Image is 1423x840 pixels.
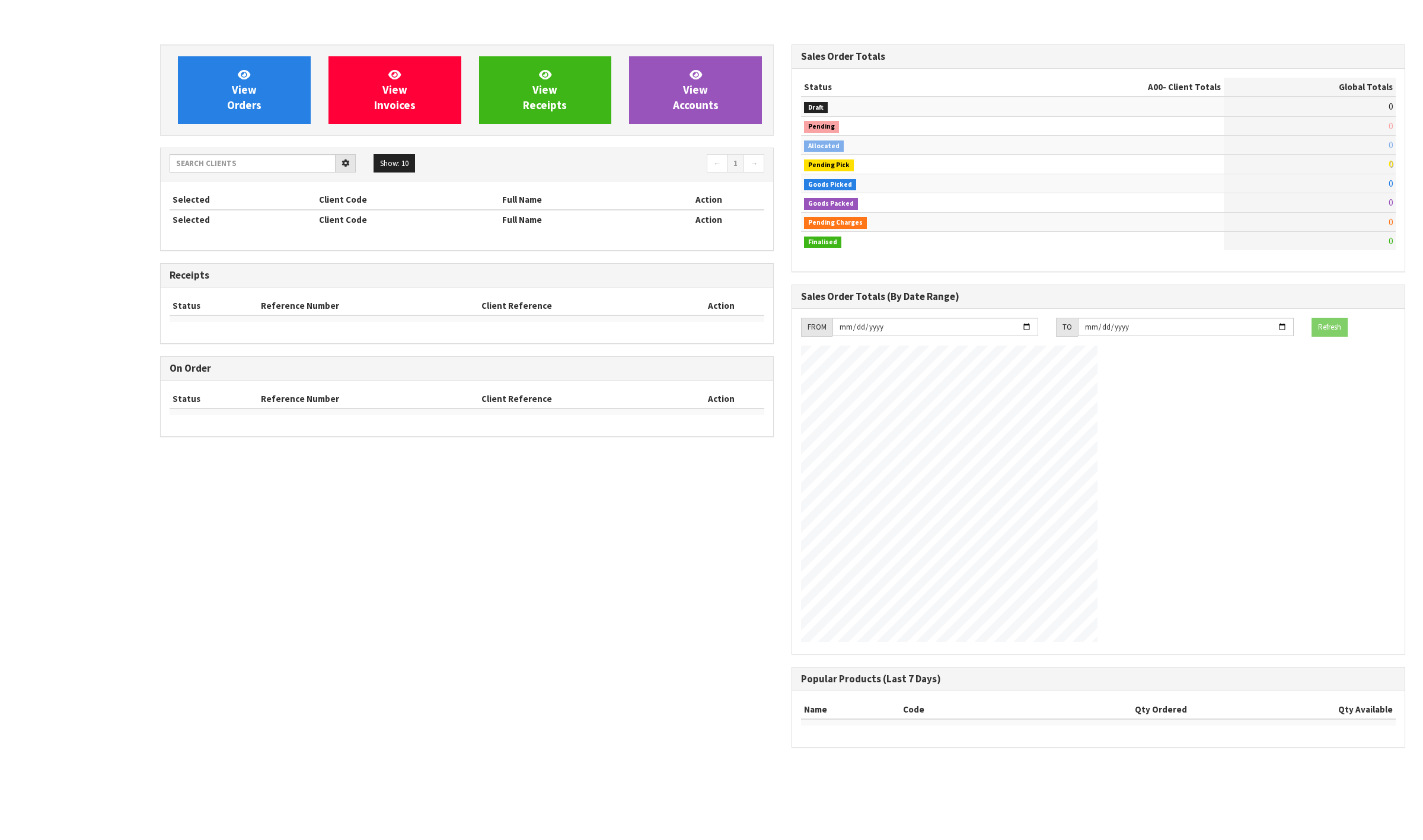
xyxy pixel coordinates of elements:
[804,217,867,229] span: Pending Charges
[476,154,764,175] nav: Page navigation
[900,700,993,719] th: Code
[1389,235,1393,247] span: 0
[804,102,828,114] span: Draft
[1389,158,1393,170] span: 0
[997,78,1224,97] th: - Client Totals
[801,78,997,97] th: Status
[170,190,316,209] th: Selected
[629,56,762,124] a: ViewAccounts
[1224,78,1396,97] th: Global Totals
[1389,197,1393,208] span: 0
[801,291,1396,302] h3: Sales Order Totals (By Date Range)
[744,154,764,173] a: →
[170,210,316,229] th: Selected
[479,56,612,124] a: ViewReceipts
[707,154,728,173] a: ←
[170,154,336,173] input: Search clients
[328,56,461,124] a: ViewInvoices
[374,68,416,112] span: View Invoices
[258,389,478,408] th: Reference Number
[1389,101,1393,112] span: 0
[170,296,258,315] th: Status
[499,190,654,209] th: Full Name
[804,140,844,152] span: Allocated
[1389,139,1393,151] span: 0
[993,700,1190,719] th: Qty Ordered
[727,154,744,173] a: 1
[478,389,679,408] th: Client Reference
[170,363,764,374] h3: On Order
[654,210,764,229] th: Action
[1389,178,1393,189] span: 0
[801,700,900,719] th: Name
[801,673,1396,685] h3: Popular Products (Last 7 Days)
[1148,81,1163,92] span: A00
[499,210,654,229] th: Full Name
[801,318,832,337] div: FROM
[374,154,415,173] button: Show: 10
[654,190,764,209] th: Action
[679,389,764,408] th: Action
[316,210,499,229] th: Client Code
[227,68,261,112] span: View Orders
[170,270,764,281] h3: Receipts
[523,68,567,112] span: View Receipts
[1312,318,1348,337] button: Refresh
[804,198,858,210] span: Goods Packed
[801,51,1396,62] h3: Sales Order Totals
[170,389,258,408] th: Status
[1389,120,1393,132] span: 0
[804,179,856,191] span: Goods Picked
[679,296,764,315] th: Action
[1389,216,1393,228] span: 0
[258,296,478,315] th: Reference Number
[316,190,499,209] th: Client Code
[1190,700,1396,719] th: Qty Available
[673,68,719,112] span: View Accounts
[804,121,839,133] span: Pending
[804,159,854,171] span: Pending Pick
[478,296,679,315] th: Client Reference
[804,237,841,248] span: Finalised
[1056,318,1078,337] div: TO
[178,56,311,124] a: ViewOrders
